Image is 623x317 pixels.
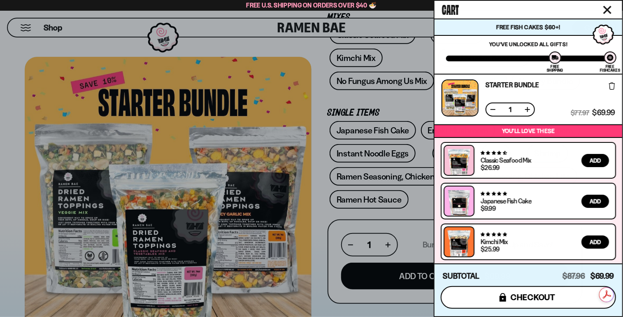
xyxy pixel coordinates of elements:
div: Free Fishcakes [600,65,620,72]
span: $77.97 [571,109,589,117]
a: Japanese Fish Cake [481,197,531,205]
p: You’ll love these [437,127,620,135]
div: $9.99 [481,205,495,212]
div: $25.99 [481,246,499,252]
span: Add [590,198,601,204]
button: Add [581,154,609,167]
a: Kimchi Mix [481,238,507,246]
span: Add [590,239,601,245]
span: 4.77 stars [481,191,507,196]
span: 4.76 stars [481,232,507,237]
span: checkout [511,293,556,302]
span: Free U.S. Shipping on Orders over $40 🍜 [246,1,377,9]
a: Classic Seafood Mix [481,156,531,164]
span: $69.99 [593,109,615,117]
span: 4.68 stars [481,150,507,156]
button: Add [581,195,609,208]
h4: Subtotal [443,272,479,280]
span: Cart [442,0,459,17]
div: $26.99 [481,164,499,171]
a: Starter Bundle [486,82,539,88]
div: Free Shipping [547,65,563,72]
button: Close cart [601,4,614,16]
span: 1 [504,106,517,113]
button: checkout [441,286,616,309]
p: You've unlocked all gifts! [446,41,611,47]
span: Add [590,158,601,163]
span: $69.99 [590,271,614,281]
span: $87.96 [563,271,585,281]
span: Free Fish Cakes $60+! [496,23,560,31]
button: Add [581,235,609,249]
